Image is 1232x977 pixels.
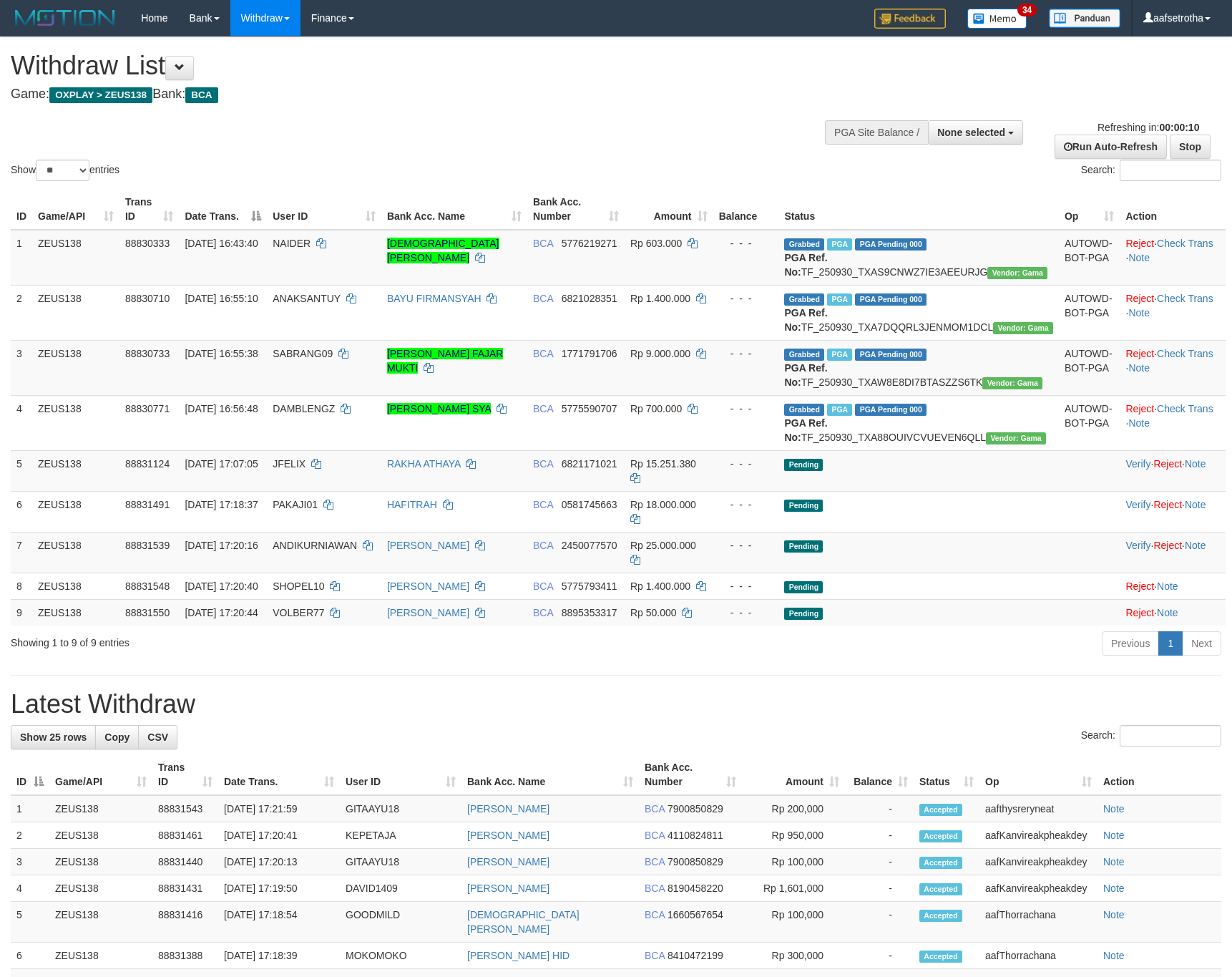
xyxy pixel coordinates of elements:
[11,87,807,102] h4: Game: Bank:
[778,285,1059,340] td: TF_250930_TXA7DQQRL3JENMOM1DCL
[1157,238,1213,249] a: Check Trans
[387,238,499,263] a: [DEMOGRAPHIC_DATA][PERSON_NAME]
[1097,754,1221,795] th: Action
[1157,580,1178,592] a: Note
[1128,307,1150,319] a: Note
[855,349,927,361] span: PGA Pending
[125,499,170,510] span: 88831491
[185,580,258,592] span: [DATE] 17:20:40
[719,291,773,306] div: - - -
[1103,883,1125,894] a: Note
[1185,499,1206,510] a: Note
[784,349,824,361] span: Grabbed
[1120,395,1226,450] td: · ·
[630,458,696,470] span: Rp 15.251.380
[778,189,1059,230] th: Status
[467,883,549,894] a: [PERSON_NAME]
[742,902,845,943] td: Rp 100,000
[11,7,119,29] img: MOTION_logo.png
[979,795,1097,822] td: aafthysreryneat
[979,943,1097,969] td: aafThorrachana
[387,540,469,551] a: [PERSON_NAME]
[387,293,481,304] a: BAYU FIRMANSYAH
[125,348,170,359] span: 88830733
[11,532,32,573] td: 7
[630,540,696,551] span: Rp 25.000.000
[855,404,927,416] span: PGA Pending
[1059,230,1120,286] td: AUTOWD-BOT-PGA
[645,950,665,961] span: BCA
[267,189,381,230] th: User ID: activate to sort column ascending
[533,458,553,470] span: BCA
[218,849,340,875] td: [DATE] 17:20:13
[533,540,553,551] span: BCA
[1158,631,1183,656] a: 1
[49,943,152,969] td: ZEUS138
[742,943,845,969] td: Rp 300,000
[919,883,962,895] span: Accepted
[119,189,180,230] th: Trans ID: activate to sort column ascending
[147,731,168,743] span: CSV
[668,909,723,920] span: Copy 1660567654 to clipboard
[467,856,549,867] a: [PERSON_NAME]
[784,540,823,553] span: Pending
[845,754,914,795] th: Balance: activate to sort column ascending
[11,230,32,286] td: 1
[32,491,119,532] td: ZEUS138
[827,404,852,416] span: Marked by aafsolysreylen
[1182,631,1221,656] a: Next
[11,395,32,450] td: 4
[152,795,218,822] td: 88831543
[1128,362,1150,374] a: Note
[778,395,1059,450] td: TF_250930_TXA88OUIVCVUEVEN6QLL
[719,606,773,620] div: - - -
[719,236,773,251] div: - - -
[1097,122,1199,133] span: Refreshing in:
[152,822,218,849] td: 88831461
[562,238,617,249] span: Copy 5776219271 to clipboard
[630,238,682,249] span: Rp 603.000
[993,322,1053,334] span: Vendor URL: https://trx31.1velocity.biz
[11,630,503,650] div: Showing 1 to 9 of 9 entries
[467,909,580,935] a: [DEMOGRAPHIC_DATA][PERSON_NAME]
[11,725,96,749] a: Show 25 rows
[185,238,258,249] span: [DATE] 16:43:40
[218,822,340,849] td: [DATE] 17:20:41
[630,499,696,510] span: Rp 18.000.000
[125,293,170,304] span: 88830710
[49,849,152,875] td: ZEUS138
[273,403,335,414] span: DAMBLENGZ
[668,830,723,841] span: Copy 4110824811 to clipboard
[32,395,119,450] td: ZEUS138
[1120,725,1221,747] input: Search:
[533,499,553,510] span: BCA
[185,607,258,618] span: [DATE] 17:20:44
[1157,348,1213,359] a: Check Trans
[919,951,962,963] span: Accepted
[11,754,49,795] th: ID: activate to sort column descending
[645,803,665,815] span: BCA
[1125,348,1154,359] a: Reject
[827,238,852,251] span: Marked by aafsolysreylen
[49,822,152,849] td: ZEUS138
[11,160,119,181] label: Show entries
[387,499,437,510] a: HAFITRAH
[218,754,340,795] th: Date Trans.: activate to sort column ascending
[668,883,723,894] span: Copy 8190458220 to clipboard
[1120,450,1226,491] td: · ·
[1059,189,1120,230] th: Op: activate to sort column ascending
[1059,285,1120,340] td: AUTOWD-BOT-PGA
[937,127,1005,138] span: None selected
[49,875,152,902] td: ZEUS138
[784,307,827,333] b: PGA Ref. No:
[1128,417,1150,429] a: Note
[533,348,553,359] span: BCA
[1120,285,1226,340] td: · ·
[11,599,32,626] td: 9
[11,573,32,599] td: 8
[1120,573,1226,599] td: ·
[742,822,845,849] td: Rp 950,000
[152,902,218,943] td: 88831416
[1128,252,1150,263] a: Note
[713,189,779,230] th: Balance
